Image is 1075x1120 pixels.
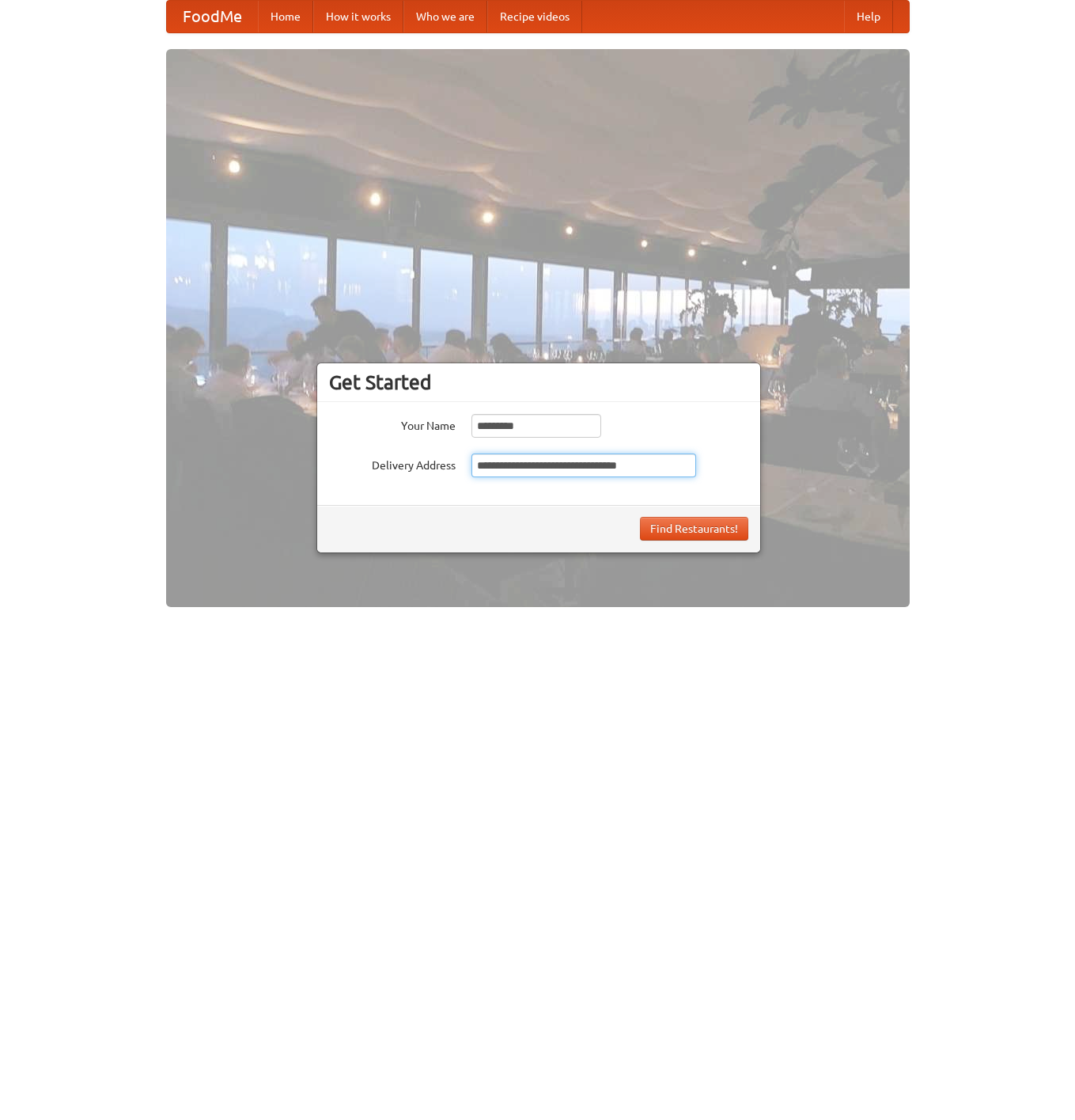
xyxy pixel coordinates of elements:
a: Recipe videos [487,1,582,32]
label: Delivery Address [329,454,456,473]
a: FoodMe [167,1,258,32]
button: Find Restaurants! [640,517,748,541]
a: Help [844,1,893,32]
label: Your Name [329,414,456,434]
a: Home [258,1,313,32]
a: Who we are [403,1,487,32]
a: How it works [313,1,403,32]
h3: Get Started [329,370,748,394]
